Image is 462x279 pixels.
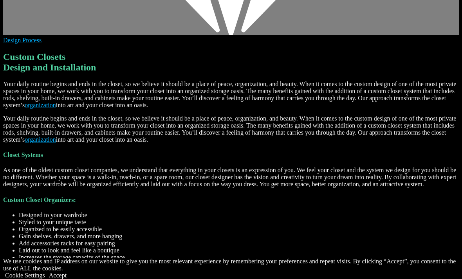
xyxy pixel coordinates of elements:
[3,151,459,158] h4: Closet Systems
[25,136,56,143] a: organization
[5,272,45,279] a: Cookie Settings
[3,115,456,143] span: Your daily routine begins and ends in the closet, so we believe it should be a place of peace, or...
[3,81,456,108] span: Your daily routine begins and ends in the closet, so we believe it should be a place of peace, or...
[25,102,56,108] a: organization
[3,30,459,43] a: Design Process
[19,226,102,232] span: Organized to be easily accessible
[3,52,459,73] h1: Custom Closets Design and Installation
[19,240,115,247] span: Add accessories racks for easy pairing
[49,272,67,279] a: Accept
[19,254,125,261] span: Increases the storage capacity of the space
[19,233,122,239] span: Gain shelves, drawers, and more hanging
[3,167,457,187] span: As one of the oldest custom closet companies, we understand that everything in your closets is an...
[3,196,76,203] span: Custom Closet Organizers:
[19,212,87,218] span: Designed to your wardrobe
[19,219,86,225] span: Styled to your unique taste
[56,102,148,108] span: into art and your closet into an oasis.
[19,247,119,254] span: Laid out to look and feel like a boutique
[3,258,462,272] div: We use cookies and IP address on our website to give you the most relevant experience by remember...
